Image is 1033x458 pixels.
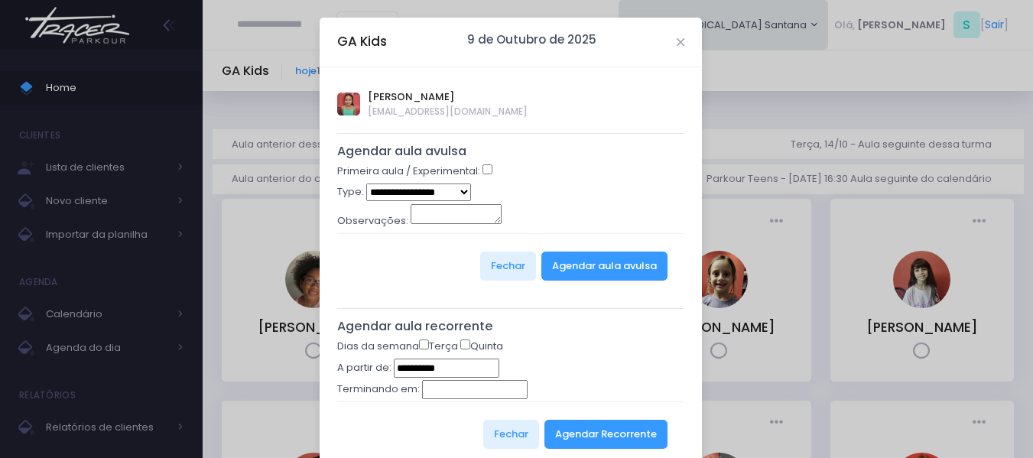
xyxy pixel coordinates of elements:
span: [EMAIL_ADDRESS][DOMAIN_NAME] [368,105,528,119]
label: Type: [337,184,364,200]
h6: 9 de Outubro de 2025 [467,33,596,47]
input: Quinta [460,339,470,349]
h5: Agendar aula recorrente [337,319,685,334]
input: Terça [419,339,429,349]
h5: GA Kids [337,32,387,51]
label: Terça [419,339,458,354]
label: Terminando em: [337,382,420,397]
span: [PERSON_NAME] [368,89,528,105]
button: Close [677,38,684,46]
button: Agendar aula avulsa [541,252,668,281]
button: Fechar [483,420,539,449]
h5: Agendar aula avulsa [337,144,685,159]
label: Observações: [337,213,408,229]
label: Quinta [460,339,503,354]
button: Agendar Recorrente [544,420,668,449]
label: A partir de: [337,360,391,375]
button: Fechar [480,252,536,281]
label: Primeira aula / Experimental: [337,164,480,179]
